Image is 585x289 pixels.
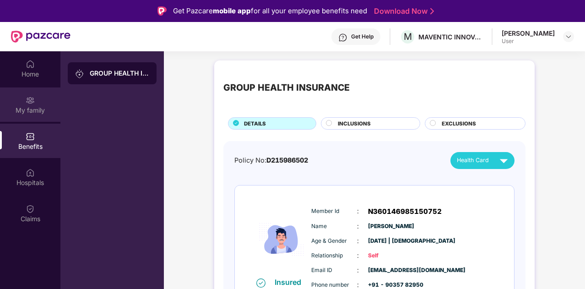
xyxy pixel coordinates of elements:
[450,152,515,169] button: Health Card
[368,206,442,217] span: N360146985150752
[357,206,359,216] span: :
[338,120,371,128] span: INCLUSIONS
[75,69,84,78] img: svg+xml;base64,PHN2ZyB3aWR0aD0iMjAiIGhlaWdodD0iMjAiIHZpZXdCb3g9IjAgMCAyMCAyMCIgZmlsbD0ibm9uZSIgeG...
[234,155,308,166] div: Policy No:
[11,31,70,43] img: New Pazcare Logo
[157,6,167,16] img: Logo
[404,31,412,42] span: M
[351,33,374,40] div: Get Help
[368,222,414,231] span: [PERSON_NAME]
[213,6,251,15] strong: mobile app
[311,207,357,216] span: Member Id
[374,6,431,16] a: Download Now
[357,251,359,261] span: :
[275,278,307,287] div: Insured
[26,96,35,105] img: svg+xml;base64,PHN2ZyB3aWR0aD0iMjAiIGhlaWdodD0iMjAiIHZpZXdCb3g9IjAgMCAyMCAyMCIgZmlsbD0ibm9uZSIgeG...
[26,168,35,177] img: svg+xml;base64,PHN2ZyBpZD0iSG9zcGl0YWxzIiB4bWxucz0iaHR0cDovL3d3dy53My5vcmcvMjAwMC9zdmciIHdpZHRoPS...
[90,69,149,78] div: GROUP HEALTH INSURANCE
[311,222,357,231] span: Name
[368,266,414,275] span: [EMAIL_ADDRESS][DOMAIN_NAME]
[311,251,357,260] span: Relationship
[256,278,265,288] img: svg+xml;base64,PHN2ZyB4bWxucz0iaHR0cDovL3d3dy53My5vcmcvMjAwMC9zdmciIHdpZHRoPSIxNiIgaGVpZ2h0PSIxNi...
[223,81,350,95] div: GROUP HEALTH INSURANCE
[368,251,414,260] span: Self
[502,38,555,45] div: User
[26,132,35,141] img: svg+xml;base64,PHN2ZyBpZD0iQmVuZWZpdHMiIHhtbG5zPSJodHRwOi8vd3d3LnczLm9yZy8yMDAwL3N2ZyIgd2lkdGg9Ij...
[26,204,35,213] img: svg+xml;base64,PHN2ZyBpZD0iQ2xhaW0iIHhtbG5zPSJodHRwOi8vd3d3LnczLm9yZy8yMDAwL3N2ZyIgd2lkdGg9IjIwIi...
[442,120,476,128] span: EXCLUSIONS
[496,153,512,169] img: svg+xml;base64,PHN2ZyB4bWxucz0iaHR0cDovL3d3dy53My5vcmcvMjAwMC9zdmciIHZpZXdCb3g9IjAgMCAyNCAyNCIgd2...
[26,60,35,69] img: svg+xml;base64,PHN2ZyBpZD0iSG9tZSIgeG1sbnM9Imh0dHA6Ly93d3cudzMub3JnLzIwMDAvc3ZnIiB3aWR0aD0iMjAiIG...
[244,120,266,128] span: DETAILS
[357,221,359,231] span: :
[254,202,309,277] img: icon
[357,265,359,275] span: :
[311,237,357,245] span: Age & Gender
[418,33,482,41] div: MAVENTIC INNOVATIVE SOLUTIONS PRIVATE LIMITED
[357,236,359,246] span: :
[173,5,367,16] div: Get Pazcare for all your employee benefits need
[311,266,357,275] span: Email ID
[457,156,489,165] span: Health Card
[368,237,414,245] span: [DATE] | [DEMOGRAPHIC_DATA]
[266,156,308,164] span: D215986502
[502,29,555,38] div: [PERSON_NAME]
[430,6,434,16] img: Stroke
[565,33,572,40] img: svg+xml;base64,PHN2ZyBpZD0iRHJvcGRvd24tMzJ4MzIiIHhtbG5zPSJodHRwOi8vd3d3LnczLm9yZy8yMDAwL3N2ZyIgd2...
[338,33,347,42] img: svg+xml;base64,PHN2ZyBpZD0iSGVscC0zMngzMiIgeG1sbnM9Imh0dHA6Ly93d3cudzMub3JnLzIwMDAvc3ZnIiB3aWR0aD...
